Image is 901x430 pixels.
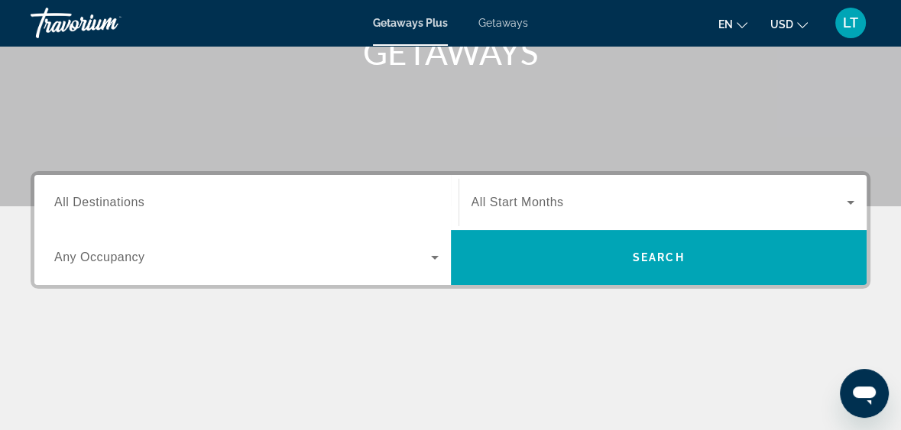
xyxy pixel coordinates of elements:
input: Select destination [54,194,439,212]
button: User Menu [831,7,870,39]
button: Change currency [770,13,808,35]
span: LT [843,15,858,31]
span: All Destinations [54,196,144,209]
span: All Start Months [472,196,564,209]
button: Search [451,230,867,285]
span: en [718,18,733,31]
iframe: Button to launch messaging window [840,369,889,418]
div: Search widget [34,175,867,285]
a: Getaways Plus [373,17,448,29]
a: Getaways [478,17,528,29]
span: Any Occupancy [54,251,145,263]
span: USD [770,18,793,31]
button: Change language [718,13,747,35]
span: Search [633,251,685,263]
a: Travorium [31,3,183,43]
